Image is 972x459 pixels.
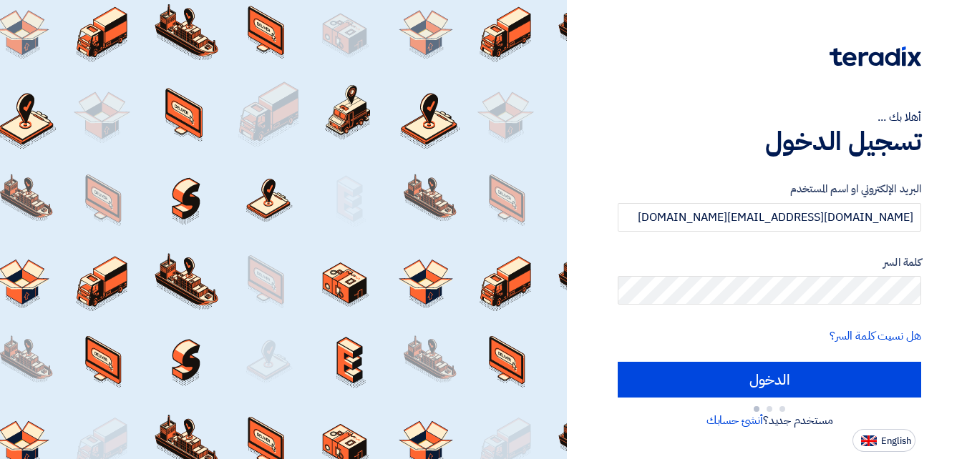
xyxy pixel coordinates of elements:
label: كلمة السر [618,255,921,271]
img: en-US.png [861,435,877,446]
a: هل نسيت كلمة السر؟ [830,327,921,345]
h1: تسجيل الدخول [618,126,921,157]
div: أهلا بك ... [618,109,921,126]
input: أدخل بريد العمل الإلكتروني او اسم المستخدم الخاص بك ... [618,203,921,232]
label: البريد الإلكتروني او اسم المستخدم [618,181,921,197]
input: الدخول [618,362,921,398]
a: أنشئ حسابك [706,412,763,429]
span: English [881,436,911,446]
div: مستخدم جديد؟ [618,412,921,429]
button: English [852,429,915,452]
img: Teradix logo [830,46,921,66]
